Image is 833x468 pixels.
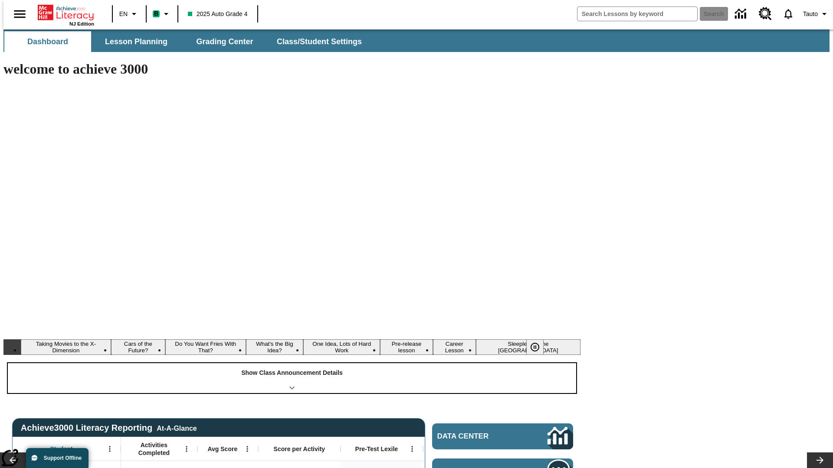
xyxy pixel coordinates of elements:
button: Pause [526,339,544,355]
span: Tauto [803,10,818,19]
span: Data Center [437,432,518,441]
button: Slide 5 One Idea, Lots of Hard Work [303,339,380,355]
button: Slide 1 Taking Movies to the X-Dimension [21,339,111,355]
a: Data Center [730,2,754,26]
span: Pre-Test Lexile [355,445,398,453]
button: Dashboard [4,31,91,52]
button: Grading Center [181,31,268,52]
button: Support Offline [26,448,89,468]
button: Slide 7 Career Lesson [433,339,476,355]
button: Open Menu [180,442,193,455]
span: Avg Score [207,445,237,453]
button: Profile/Settings [800,6,833,22]
div: Home [38,3,94,26]
button: Slide 3 Do You Want Fries With That? [165,339,246,355]
span: Achieve3000 Literacy Reporting [21,423,197,433]
button: Slide 8 Sleepless in the Animal Kingdom [476,339,580,355]
a: Resource Center, Will open in new tab [754,2,777,26]
button: Open side menu [7,1,33,27]
button: Open Menu [406,442,419,455]
button: Open Menu [103,442,116,455]
input: search field [577,7,697,21]
div: SubNavbar [3,29,830,52]
span: Activities Completed [125,441,183,457]
p: Show Class Announcement Details [241,368,343,377]
span: NJ Edition [69,21,94,26]
button: Slide 4 What's the Big Idea? [246,339,303,355]
div: At-A-Glance [157,423,197,432]
a: Data Center [432,423,573,449]
button: Slide 2 Cars of the Future? [111,339,165,355]
a: Home [38,4,94,21]
div: Show Class Announcement Details [8,363,576,393]
button: Boost Class color is mint green. Change class color [149,6,175,22]
span: Student [50,445,72,453]
span: Support Offline [44,455,82,461]
h1: welcome to achieve 3000 [3,61,580,77]
button: Class/Student Settings [270,31,369,52]
div: Pause [526,339,552,355]
a: Notifications [777,3,800,25]
button: Open Menu [241,442,254,455]
span: 2025 Auto Grade 4 [188,10,248,19]
div: SubNavbar [3,31,370,52]
button: Lesson Planning [93,31,180,52]
button: Lesson carousel, Next [807,452,833,468]
button: Language: EN, Select a language [115,6,143,22]
span: Score per Activity [274,445,325,453]
button: Slide 6 Pre-release lesson [380,339,433,355]
span: B [154,8,158,19]
span: EN [119,10,128,19]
